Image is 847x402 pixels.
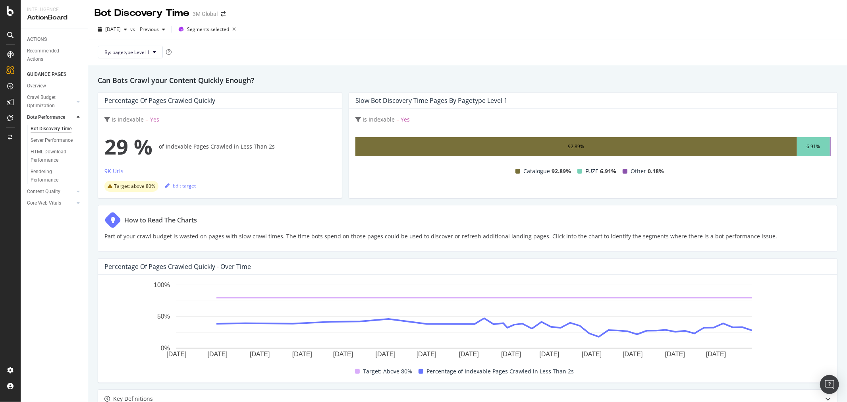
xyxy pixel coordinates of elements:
a: HTML Download Performance [31,148,82,164]
div: of Indexable Pages Crawled in Less Than 2s [104,131,336,162]
div: Edit target [165,182,196,189]
span: By: pagetype Level 1 [104,49,150,56]
text: [DATE] [582,351,602,358]
div: 6.91% [806,142,820,151]
button: [DATE] [95,23,130,36]
div: Core Web Vitals [27,199,61,207]
div: GUIDANCE PAGES [27,70,66,79]
span: Catalogue [523,166,550,176]
h2: Can Bots Crawl your Content Quickly Enough? [98,75,837,86]
svg: A chart. [104,281,824,360]
button: Segments selected [175,23,239,36]
span: Other [631,166,646,176]
span: Target: Above 80% [363,367,412,376]
div: Rendering Performance [31,168,75,184]
text: [DATE] [333,351,353,358]
div: Bot Discovery Time [31,125,71,133]
span: Yes [150,116,159,123]
span: 92.89% [552,166,571,176]
text: [DATE] [376,351,396,358]
div: warning label [104,181,158,192]
span: = [396,116,399,123]
span: FUZE [585,166,598,176]
text: [DATE] [166,351,186,358]
div: Bot Discovery Time [95,6,189,20]
span: Is Indexable [112,116,144,123]
span: Percentage of Indexable Pages Crawled in Less Than 2s [426,367,574,376]
text: 100% [154,282,170,288]
text: [DATE] [292,351,312,358]
span: Yes [401,116,410,123]
div: Intelligence [27,6,81,13]
div: Server Performance [31,136,73,145]
span: = [145,116,149,123]
a: Core Web Vitals [27,199,74,207]
a: Bot Discovery Time [31,125,82,133]
div: Open Intercom Messenger [820,375,839,394]
span: vs [130,26,137,33]
div: Bots Performance [27,113,65,122]
span: Previous [137,26,159,33]
a: Crawl Budget Optimization [27,93,74,110]
div: Content Quality [27,187,60,196]
div: Recommended Actions [27,47,75,64]
div: Percentage of Pages Crawled Quickly [104,97,215,104]
a: Content Quality [27,187,74,196]
div: Percentage of Pages Crawled Quickly - Over Time [104,263,251,271]
div: 3M Global [193,10,218,18]
button: By: pagetype Level 1 [98,46,163,58]
text: 50% [157,313,170,320]
a: Server Performance [31,136,82,145]
span: 2025 Aug. 3rd [105,26,121,33]
text: [DATE] [417,351,436,358]
a: Bots Performance [27,113,74,122]
span: 0.18% [648,166,664,176]
div: 92.89% [568,142,584,151]
a: Rendering Performance [31,168,82,184]
div: HTML Download Performance [31,148,77,164]
div: How to Read The Charts [124,215,197,225]
button: Previous [137,23,168,36]
span: Segments selected [187,26,229,33]
text: [DATE] [623,351,642,358]
a: Overview [27,82,82,90]
button: 9K Urls [104,166,123,179]
a: ACTIONS [27,35,82,44]
span: Target: above 80% [114,184,155,189]
text: [DATE] [208,351,228,358]
div: ActionBoard [27,13,81,22]
span: Is Indexable [363,116,395,123]
text: [DATE] [250,351,270,358]
text: 0% [161,345,170,352]
p: Part of your crawl budget is wasted on pages with slow crawl times. The time bots spend on those ... [104,232,777,241]
text: [DATE] [501,351,521,358]
div: Slow Bot Discovery Time Pages by pagetype Level 1 [355,97,508,104]
text: [DATE] [706,351,726,358]
div: Crawl Budget Optimization [27,93,69,110]
a: GUIDANCE PAGES [27,70,82,79]
a: Recommended Actions [27,47,82,64]
div: Overview [27,82,46,90]
span: 29 % [104,131,152,162]
text: [DATE] [539,351,559,358]
div: 9K Urls [104,167,123,175]
text: [DATE] [459,351,478,358]
text: [DATE] [665,351,685,358]
div: arrow-right-arrow-left [221,11,226,17]
div: ACTIONS [27,35,47,44]
button: Edit target [165,179,196,192]
span: 6.91% [600,166,616,176]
